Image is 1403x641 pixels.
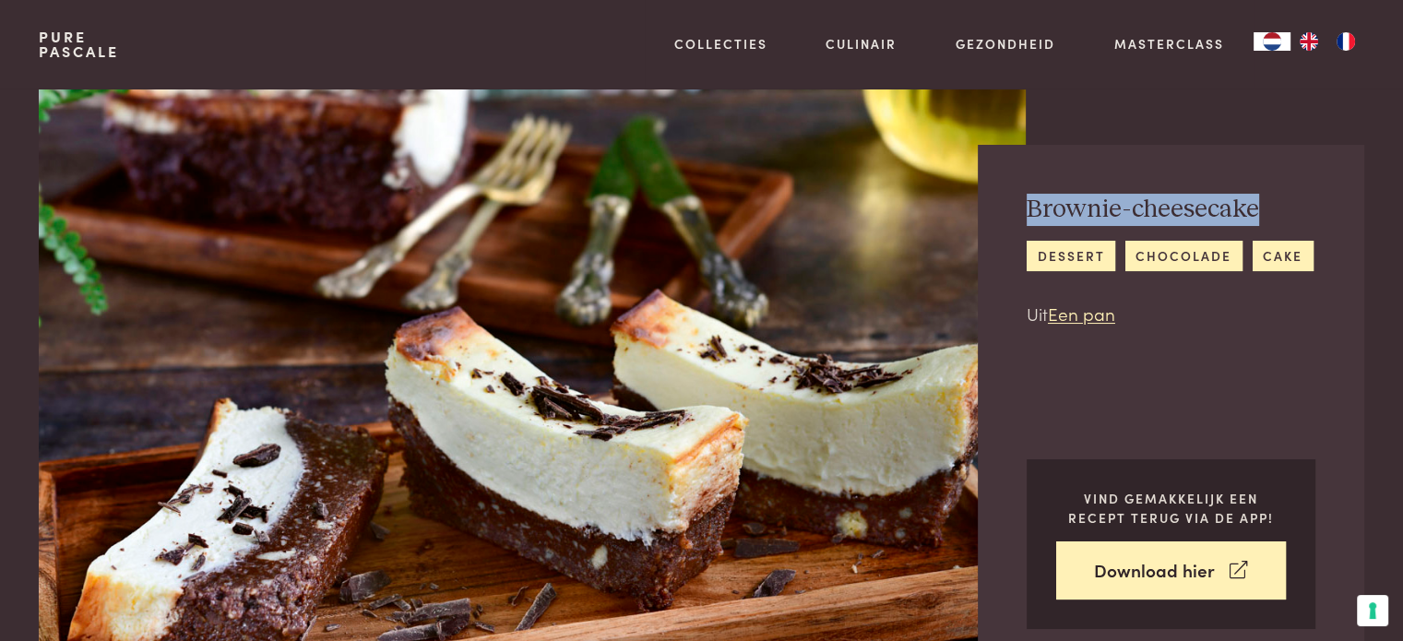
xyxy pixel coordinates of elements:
a: PurePascale [39,30,119,59]
aside: Language selected: Nederlands [1254,32,1364,51]
a: dessert [1027,241,1115,271]
p: Uit [1027,301,1314,327]
ul: Language list [1290,32,1364,51]
a: Masterclass [1114,34,1224,53]
a: Een pan [1048,301,1115,326]
h2: Brownie-cheesecake [1027,194,1314,226]
a: Collecties [674,34,767,53]
a: cake [1253,241,1314,271]
div: Language [1254,32,1290,51]
a: Download hier [1056,541,1286,599]
a: NL [1254,32,1290,51]
button: Uw voorkeuren voor toestemming voor trackingtechnologieën [1357,595,1388,626]
a: chocolade [1125,241,1242,271]
p: Vind gemakkelijk een recept terug via de app! [1056,489,1286,527]
a: Culinair [826,34,897,53]
a: EN [1290,32,1327,51]
a: Gezondheid [956,34,1055,53]
a: FR [1327,32,1364,51]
